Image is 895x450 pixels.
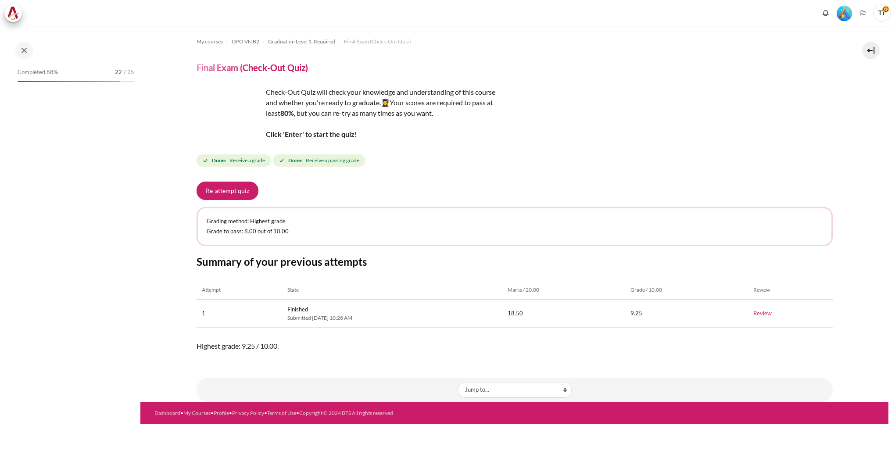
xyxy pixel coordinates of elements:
span: Highest grade: 9.25 / 10.00. [197,341,833,351]
td: 1 [197,300,282,327]
th: State [282,281,502,300]
a: Dashboard [154,410,180,416]
th: Grade / 10.00 [625,281,748,300]
img: Level #5 [837,6,852,21]
span: Completed 88% [18,68,58,77]
a: Copyright © 2024 BTS All rights reserved [299,410,393,416]
span: / 25 [124,68,134,77]
td: Finished [282,300,502,327]
section: Content [140,26,888,402]
a: Profile [214,410,229,416]
h3: Summary of your previous attempts [197,255,833,268]
div: • • • • • [154,409,557,417]
button: Re-attempt quiz [197,182,258,200]
a: My courses [197,36,223,47]
th: Review [748,281,833,300]
span: 22 [115,68,122,77]
span: Graduation Level 1: Required [268,38,335,46]
h4: Final Exam (Check-Out Quiz) [197,62,308,73]
a: Review [753,310,772,317]
a: Graduation Level 1: Required [268,36,335,47]
td: 9.25 [625,300,748,327]
th: Marks / 20.00 [502,281,625,300]
a: Architeck Architeck [4,4,26,22]
a: Privacy Policy [232,410,264,416]
strong: Done: [212,157,226,164]
span: Receive a passing grade [306,157,359,164]
span: OPO VN B2 [232,38,259,46]
img: Architeck [7,7,19,20]
a: User menu [873,4,891,22]
div: Completion requirements for Final Exam (Check-Out Quiz) [197,153,367,168]
strong: 80 [280,109,288,117]
span: Final Exam (Check-Out Quiz) [344,38,411,46]
span: My courses [197,38,223,46]
p: Check-Out Quiz will check your knowledge and understanding of this course and whether you're read... [197,87,504,139]
strong: Done: [288,157,302,164]
div: Show notification window with no new notifications [819,7,832,20]
strong: Click 'Enter' to start the quiz! [266,130,357,138]
button: Languages [856,7,870,20]
strong: % [288,109,294,117]
th: Attempt [197,281,282,300]
span: Submitted [DATE] 10:28 AM [287,314,497,322]
a: OPO VN B2 [232,36,259,47]
p: Grade to pass: 8.00 out of 10.00 [207,227,823,236]
td: 18.50 [502,300,625,327]
span: TT [873,4,891,22]
div: 88% [18,81,120,82]
span: Receive a grade [229,157,265,164]
div: Level #5 [837,5,852,21]
img: tfrg [197,87,262,153]
a: Final Exam (Check-Out Quiz) [344,36,411,47]
p: Grading method: Highest grade [207,217,823,226]
a: Level #5 [833,5,856,21]
a: My Courses [183,410,211,416]
nav: Navigation bar [197,35,833,49]
a: Terms of Use [267,410,296,416]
